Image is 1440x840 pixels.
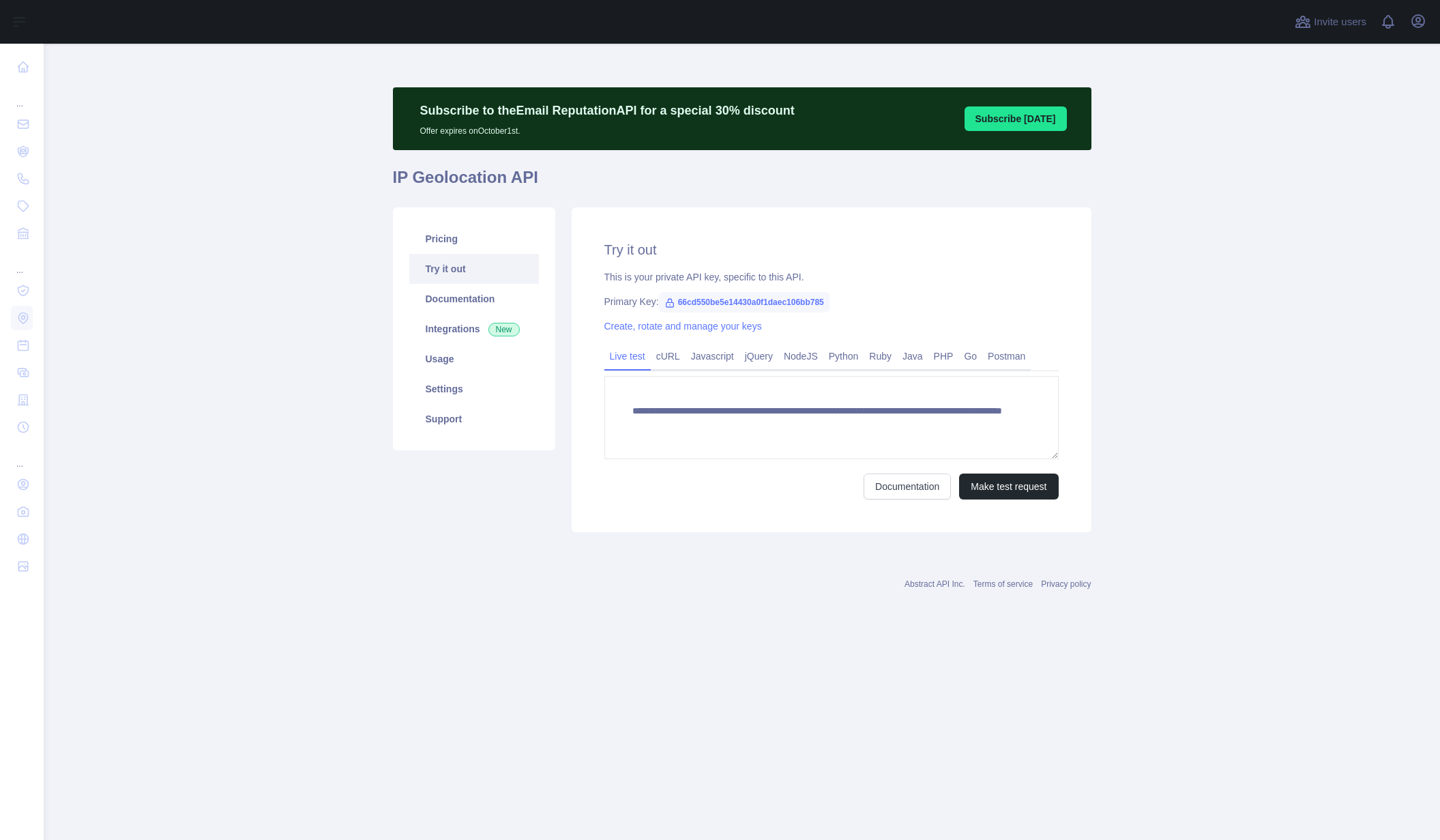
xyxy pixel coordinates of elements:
div: This is your private API key, specific to this API. [604,270,1059,284]
a: Privacy policy [1041,579,1091,589]
a: Ruby [864,345,897,367]
h2: Try it out [604,240,1059,259]
div: Primary Key: [604,295,1059,308]
a: Javascript [686,345,739,367]
span: 66cd550be5e14430a0f1daec106bb785 [659,292,829,313]
a: Terms of service [973,579,1033,589]
div: ... [11,248,33,276]
p: Subscribe to the Email Reputation API for a special 30 % discount [420,101,795,120]
a: Create, rotate and manage your keys [604,321,762,332]
div: ... [11,442,33,469]
span: New [488,323,520,336]
a: Go [958,345,982,367]
a: Live test [604,345,651,367]
a: PHP [928,345,959,367]
a: Python [823,345,864,367]
a: Usage [409,344,539,374]
a: Abstract API Inc. [905,579,965,589]
a: Documentation [409,284,539,314]
a: Documentation [864,474,951,499]
button: Subscribe [DATE] [965,106,1067,131]
a: Pricing [409,224,539,254]
a: jQuery [739,345,778,367]
a: Support [409,404,539,434]
a: Postman [982,345,1031,367]
button: Invite users [1292,11,1369,33]
p: Offer expires on October 1st. [420,120,795,136]
a: Try it out [409,254,539,284]
a: Integrations New [409,314,539,344]
div: ... [11,82,33,109]
button: Make test request [959,474,1058,499]
a: Settings [409,374,539,404]
a: NodeJS [778,345,823,367]
h1: IP Geolocation API [393,166,1091,199]
a: Java [897,345,928,367]
span: Invite users [1314,14,1366,30]
a: cURL [651,345,686,367]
